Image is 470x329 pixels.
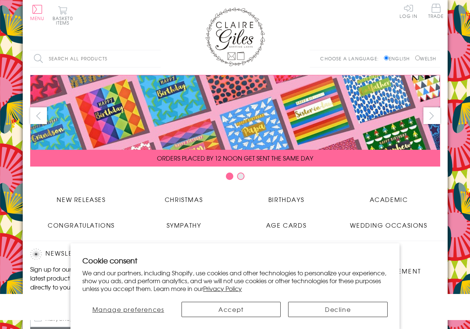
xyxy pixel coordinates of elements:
[82,255,388,266] h2: Cookie consent
[167,221,201,230] span: Sympathy
[370,195,408,204] span: Academic
[428,4,444,18] span: Trade
[48,221,115,230] span: Congratulations
[30,172,440,184] div: Carousel Pagination
[205,7,265,66] img: Claire Giles Greetings Cards
[92,305,164,314] span: Manage preferences
[56,15,73,26] span: 0 items
[237,173,245,180] button: Carousel Page 2
[53,6,73,25] button: Basket0 items
[133,215,235,230] a: Sympathy
[320,55,382,62] p: Choose a language:
[268,195,304,204] span: Birthdays
[30,265,157,291] p: Sign up for our newsletter to receive the latest product launches, news and offers directly to yo...
[423,107,440,124] button: next
[157,154,313,162] span: ORDERS PLACED BY 12 NOON GET SENT THE SAME DAY
[30,50,161,67] input: Search all products
[338,215,440,230] a: Wedding Occasions
[338,189,440,204] a: Academic
[384,55,413,62] label: English
[57,195,105,204] span: New Releases
[415,55,436,62] label: Welsh
[384,56,389,60] input: English
[428,4,444,20] a: Trade
[235,215,338,230] a: Age Cards
[182,302,281,317] button: Accept
[82,269,388,292] p: We and our partners, including Shopify, use cookies and other technologies to personalize your ex...
[266,221,306,230] span: Age Cards
[133,189,235,204] a: Christmas
[165,195,203,204] span: Christmas
[226,173,233,180] button: Carousel Page 1 (Current Slide)
[30,5,45,20] button: Menu
[30,249,157,260] h2: Newsletter
[82,302,174,317] button: Manage preferences
[30,189,133,204] a: New Releases
[350,221,427,230] span: Wedding Occasions
[30,15,45,22] span: Menu
[153,50,161,67] input: Search
[400,4,417,18] a: Log In
[30,215,133,230] a: Congratulations
[203,284,242,293] a: Privacy Policy
[288,302,387,317] button: Decline
[30,107,47,124] button: prev
[235,189,338,204] a: Birthdays
[415,56,420,60] input: Welsh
